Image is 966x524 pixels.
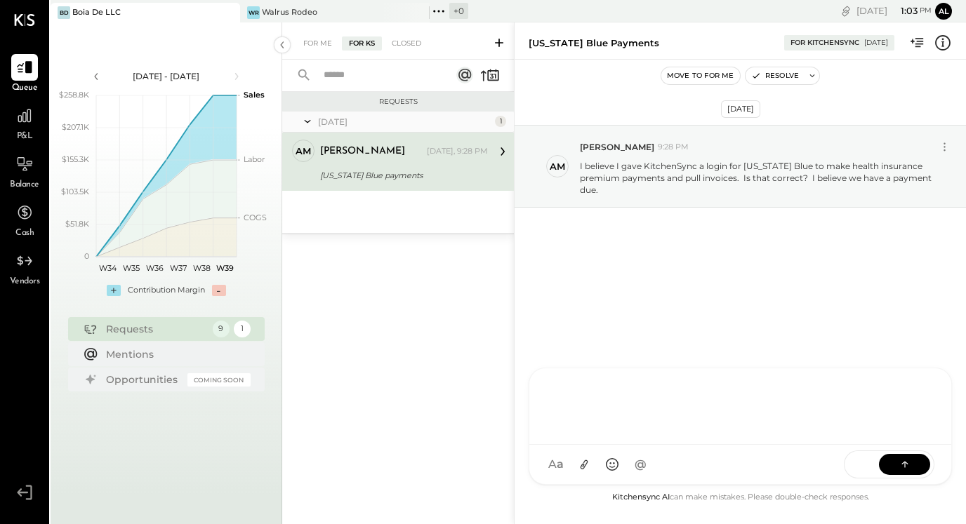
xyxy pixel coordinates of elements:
button: Resolve [746,67,805,84]
div: AM [296,145,311,158]
div: copy link [839,4,853,18]
div: Contribution Margin [128,285,205,296]
span: P&L [17,130,33,143]
a: Cash [1,199,48,240]
p: I believe I gave KitchenSync a login for [US_STATE] Blue to make health insurance premium payment... [580,160,936,196]
span: Queue [12,82,38,95]
div: Coming Soon [187,373,251,387]
text: W36 [145,263,163,273]
div: - [212,285,226,296]
div: For KitchenSync [790,38,859,48]
div: Boia De LLC [72,7,121,18]
text: $51.8K [65,219,89,229]
span: Cash [15,227,34,240]
div: WR [247,6,260,19]
span: 9:28 PM [658,142,689,153]
span: @ [635,457,647,471]
div: For Me [296,36,339,51]
text: W37 [169,263,186,273]
a: Queue [1,54,48,95]
div: 1 [495,116,506,127]
a: P&L [1,102,48,143]
span: Vendors [10,276,40,288]
div: [DATE] - [DATE] [107,70,226,82]
a: Balance [1,151,48,192]
div: + [107,285,121,296]
div: [DATE], 9:28 PM [427,146,488,157]
div: For KS [342,36,382,51]
text: W39 [216,263,233,273]
text: W35 [123,263,140,273]
text: $155.3K [62,154,89,164]
button: Aa [543,452,569,477]
div: [DATE] [856,4,932,18]
text: $258.8K [59,90,89,100]
text: Sales [244,90,265,100]
div: BD [58,6,70,19]
div: Requests [106,322,206,336]
div: 9 [213,321,230,337]
div: [US_STATE] Blue payments [320,168,484,182]
div: [US_STATE] Blue payments [529,36,659,50]
div: Walrus Rodeo [262,7,317,18]
span: Balance [10,179,39,192]
div: [PERSON_NAME] [320,145,405,159]
span: 1 : 03 [889,4,918,18]
div: Requests [289,97,507,107]
text: W34 [99,263,117,273]
span: [PERSON_NAME] [580,141,654,153]
text: 0 [84,251,89,261]
span: SEND [845,447,879,483]
div: AM [550,160,565,173]
text: $207.1K [62,122,89,132]
span: pm [920,6,932,15]
button: @ [628,452,653,477]
div: [DATE] [864,38,888,48]
div: Opportunities [106,372,180,387]
div: 1 [234,321,251,337]
div: + 0 [449,3,468,19]
div: [DATE] [318,116,491,128]
button: Move to for me [661,67,740,84]
text: COGS [244,213,267,222]
div: [DATE] [721,100,760,118]
div: Closed [385,36,428,51]
text: Labor [244,154,265,164]
button: Al [935,3,952,20]
a: Vendors [1,248,48,288]
text: W38 [192,263,210,273]
div: Mentions [106,347,244,361]
text: $103.5K [61,187,89,196]
span: a [557,457,564,471]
